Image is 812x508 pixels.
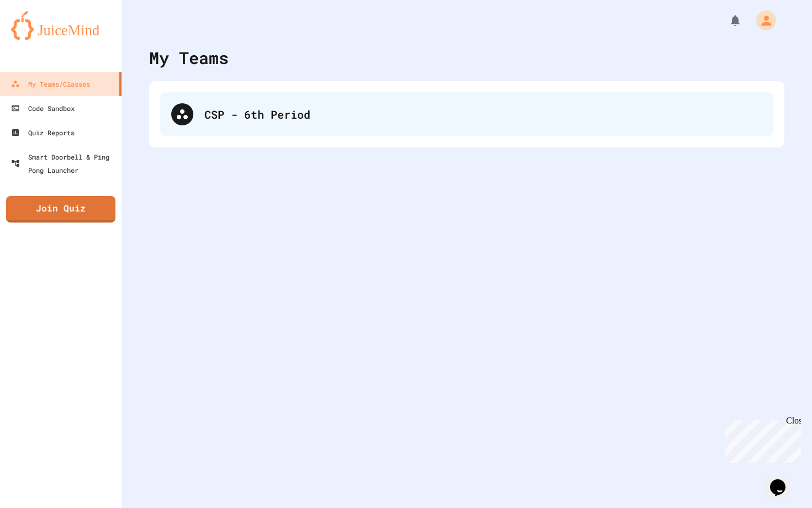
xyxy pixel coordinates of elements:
[11,77,90,91] div: My Teams/Classes
[149,45,229,70] div: My Teams
[160,92,773,136] div: CSP - 6th Period
[4,4,76,70] div: Chat with us now!Close
[204,106,762,123] div: CSP - 6th Period
[6,196,115,223] a: Join Quiz
[11,102,75,115] div: Code Sandbox
[745,8,779,33] div: My Account
[11,126,75,139] div: Quiz Reports
[11,150,117,177] div: Smart Doorbell & Ping Pong Launcher
[720,416,801,463] iframe: chat widget
[766,464,801,497] iframe: chat widget
[708,11,745,30] div: My Notifications
[11,11,110,40] img: logo-orange.svg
